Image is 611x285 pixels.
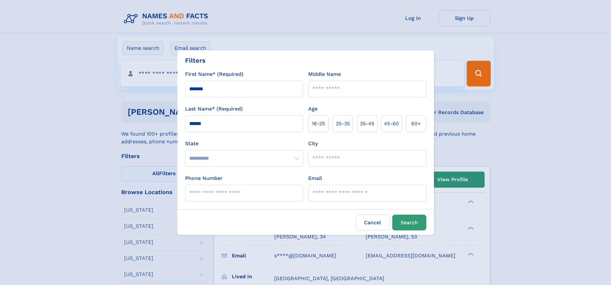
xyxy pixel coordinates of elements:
[392,215,426,230] button: Search
[308,174,322,182] label: Email
[360,120,374,128] span: 35‑45
[185,174,223,182] label: Phone Number
[411,120,421,128] span: 60+
[308,140,318,147] label: City
[185,56,206,65] div: Filters
[384,120,399,128] span: 45‑60
[312,120,325,128] span: 18‑25
[308,70,341,78] label: Middle Name
[308,105,318,113] label: Age
[185,105,243,113] label: Last Name* (Required)
[185,70,243,78] label: First Name* (Required)
[356,215,390,230] label: Cancel
[336,120,350,128] span: 25‑35
[185,140,303,147] label: State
